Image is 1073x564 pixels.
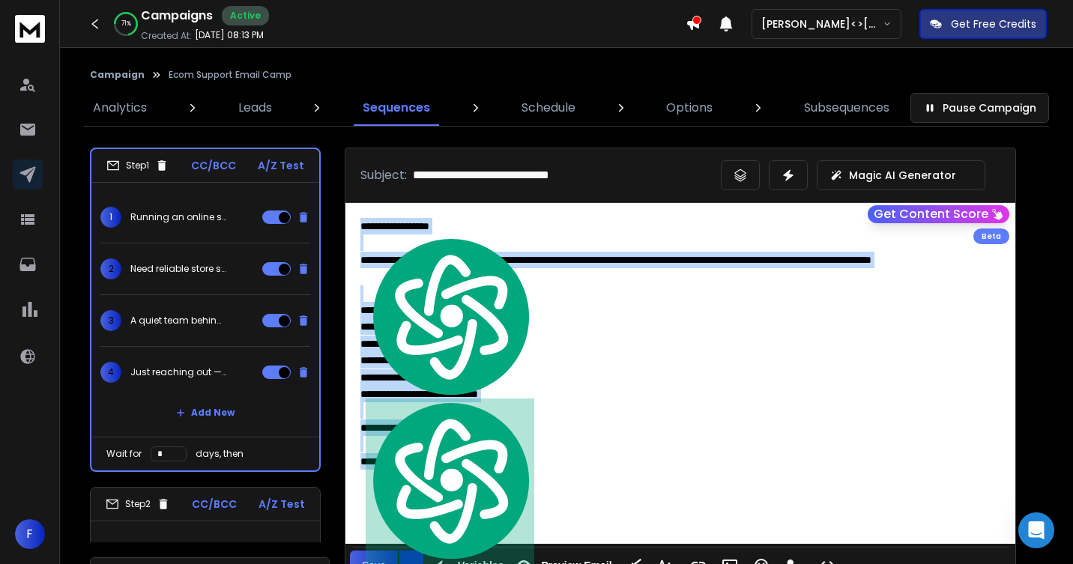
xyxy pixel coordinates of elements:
p: Running an online store alone? [130,211,226,223]
span: 4 [100,362,121,383]
p: A quiet team behind growing stores [130,315,226,327]
p: Need reliable store support? [130,263,226,275]
button: Pause Campaign [910,93,1049,123]
p: [PERSON_NAME]<>[PERSON_NAME] [761,16,883,31]
p: Leads [238,99,272,117]
p: days, then [196,448,244,460]
button: F [15,519,45,549]
a: Schedule [513,90,584,126]
a: Subsequences [795,90,898,126]
p: Options [666,99,713,117]
span: 1 [100,207,121,228]
p: Wait for [106,448,142,460]
p: Subsequences [804,99,889,117]
li: Step1CC/BCCA/Z Test1Running an online store alone?2Need reliable store support?3A quiet team behi... [90,148,321,472]
button: Get Free Credits [919,9,1047,39]
p: Sequences [363,99,430,117]
p: Analytics [93,99,147,117]
button: Get Content Score [868,205,1009,223]
img: logo [15,15,45,43]
div: Active [222,6,269,25]
a: Analytics [84,90,156,126]
a: Sequences [354,90,439,126]
p: [DATE] 08:13 PM [195,29,264,41]
p: Get Free Credits [951,16,1036,31]
p: A/Z Test [259,497,305,512]
p: Magic AI Generator [849,168,956,183]
button: Add New [164,398,247,428]
button: Campaign [90,69,145,81]
span: 3 [100,310,121,331]
span: 2 [100,258,121,279]
p: Subject: [360,166,407,184]
p: Created At: [141,30,192,42]
a: Leads [229,90,281,126]
p: Just reaching out — no pitch [130,366,226,378]
h1: Campaigns [141,7,213,25]
div: Beta [973,228,1009,244]
div: Step 1 [106,159,169,172]
p: A/Z Test [258,158,304,173]
button: Magic AI Generator [817,160,985,190]
p: CC/BCC [191,158,236,173]
a: Options [657,90,722,126]
div: Open Intercom Messenger [1018,512,1054,548]
p: 71 % [121,19,131,28]
p: Ecom Support Email Camp [169,69,291,81]
p: CC/BCC [192,497,237,512]
div: Step 2 [106,497,170,511]
p: Schedule [522,99,575,117]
